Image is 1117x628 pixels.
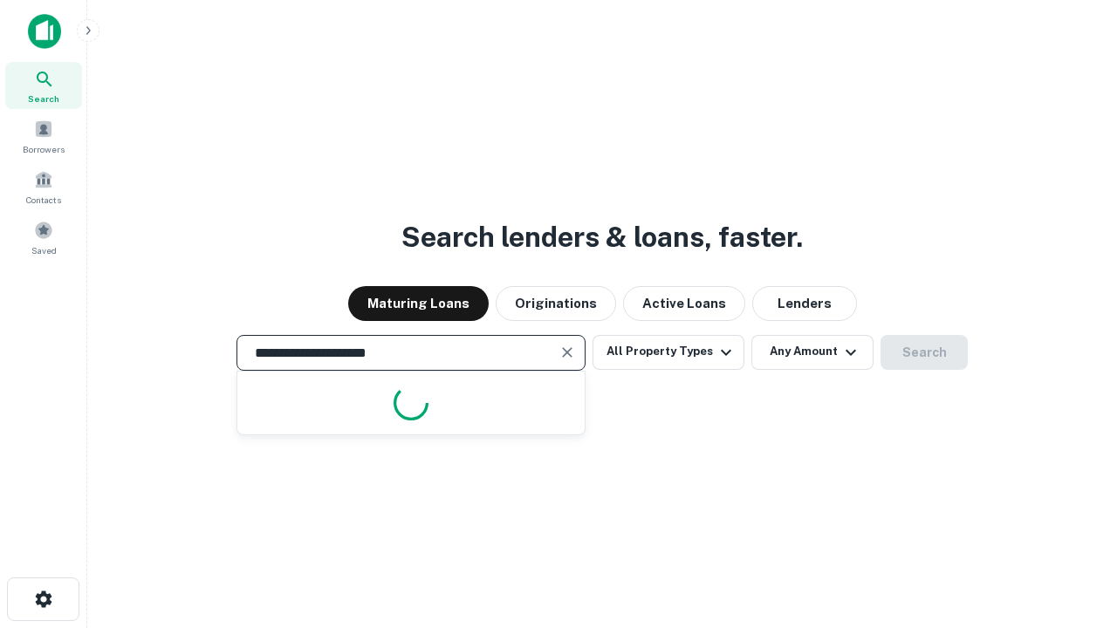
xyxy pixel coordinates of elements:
[28,14,61,49] img: capitalize-icon.png
[5,62,82,109] a: Search
[623,286,745,321] button: Active Loans
[555,340,579,365] button: Clear
[28,92,59,106] span: Search
[496,286,616,321] button: Originations
[5,214,82,261] a: Saved
[751,335,874,370] button: Any Amount
[401,216,803,258] h3: Search lenders & loans, faster.
[26,193,61,207] span: Contacts
[23,142,65,156] span: Borrowers
[752,286,857,321] button: Lenders
[5,113,82,160] a: Borrowers
[593,335,744,370] button: All Property Types
[31,243,57,257] span: Saved
[5,163,82,210] a: Contacts
[1030,433,1117,516] iframe: Chat Widget
[348,286,489,321] button: Maturing Loans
